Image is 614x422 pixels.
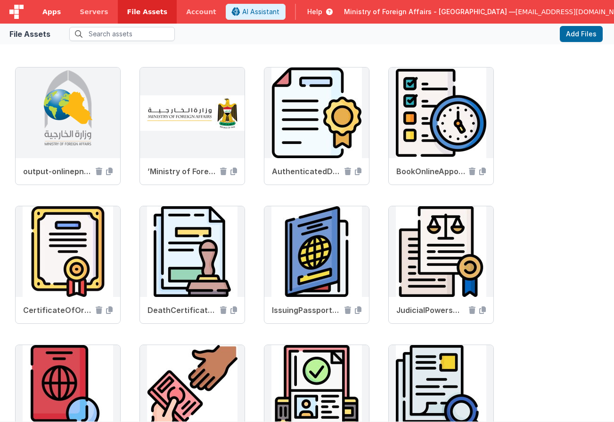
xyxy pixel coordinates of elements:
span: Apps [42,7,61,17]
span: JudicialPowersOfAttorney.jpg [396,304,465,316]
span: IssuingPassports.jpg [272,304,341,316]
span: Help [307,7,322,17]
span: BookOnlineAppointments.jpg [396,166,465,177]
div: File Assets [9,28,50,40]
span: AuthenticatedDocuments.jpg [272,166,341,177]
span: Servers [80,7,108,17]
span: AI Assistant [242,7,279,17]
span: ’Ministry of Foreign Affairs.jpeg [147,166,216,177]
span: File Assets [127,7,168,17]
span: output-onlinepngtools (6).png [23,166,92,177]
input: Search assets [69,27,175,41]
span: CertificateOfOrigin.jpg [23,304,92,316]
button: Add Files [560,26,603,42]
button: AI Assistant [226,4,286,20]
span: DeathCertificate.jpg [147,304,216,316]
span: Ministry of Foreign Affairs - [GEOGRAPHIC_DATA] — [344,7,516,17]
